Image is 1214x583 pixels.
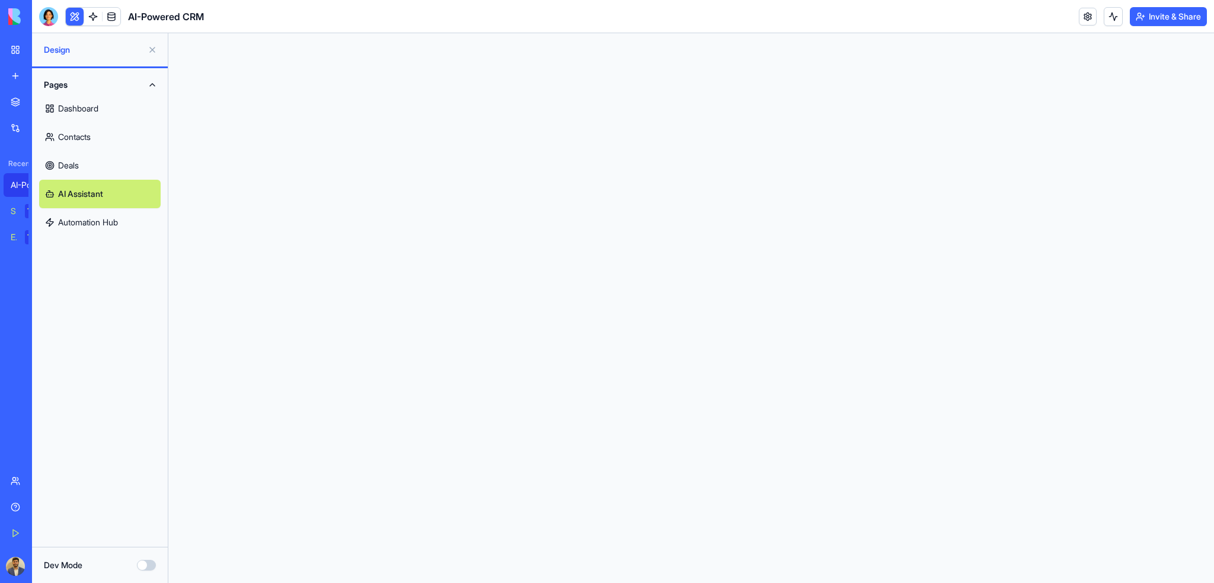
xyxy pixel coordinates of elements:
[11,231,17,243] div: Email Marketing Generator
[4,225,51,249] a: Email Marketing GeneratorTRY
[8,8,82,25] img: logo
[1130,7,1207,26] button: Invite & Share
[4,173,51,197] a: AI-Powered CRM
[4,199,51,223] a: Social Media Content GeneratorTRY
[6,557,25,576] img: ACg8ocL7MkFi3HFsLcy66xnrZRckfsjiLyW_uHZVJZ1E7Uqqqw1ZZLf0=s96-c
[44,559,82,571] label: Dev Mode
[4,159,28,168] span: Recent
[39,75,161,94] button: Pages
[44,44,143,56] span: Design
[39,208,161,237] a: Automation Hub
[39,151,161,180] a: Deals
[25,204,44,218] div: TRY
[39,123,161,151] a: Contacts
[25,230,44,244] div: TRY
[128,9,204,24] span: AI-Powered CRM
[39,180,161,208] a: AI Assistant
[11,179,44,191] div: AI-Powered CRM
[39,94,161,123] a: Dashboard
[11,205,17,217] div: Social Media Content Generator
